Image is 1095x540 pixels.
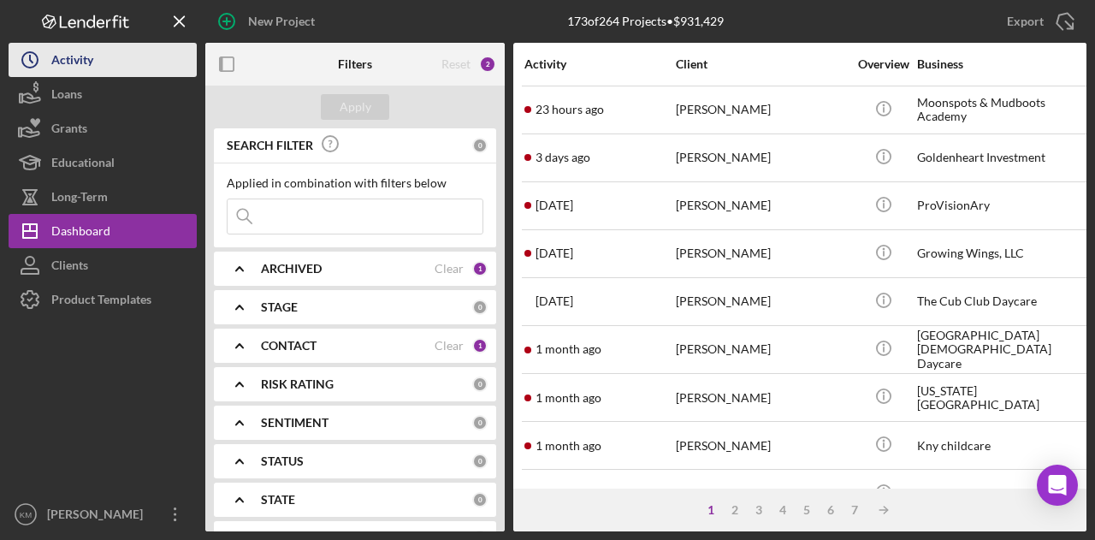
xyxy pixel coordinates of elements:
[261,493,295,507] b: STATE
[917,57,1088,71] div: Business
[9,180,197,214] button: Long-Term
[9,497,197,531] button: KM[PERSON_NAME]
[843,503,867,517] div: 7
[227,139,313,152] b: SEARCH FILTER
[435,262,464,276] div: Clear
[205,4,332,39] button: New Project
[917,87,1088,133] div: Moonspots & Mudboots Academy
[676,423,847,468] div: [PERSON_NAME]
[917,231,1088,276] div: Growing Wings, LLC
[676,87,847,133] div: [PERSON_NAME]
[472,377,488,392] div: 0
[536,151,590,164] time: 2025-08-25 20:33
[676,471,847,516] div: [PERSON_NAME]
[699,503,723,517] div: 1
[51,282,151,321] div: Product Templates
[227,176,483,190] div: Applied in combination with filters below
[567,15,724,28] div: 173 of 264 Projects • $931,429
[1007,4,1044,39] div: Export
[536,487,601,501] time: 2025-07-17 03:45
[472,261,488,276] div: 1
[338,57,372,71] b: Filters
[851,57,915,71] div: Overview
[261,454,304,468] b: STATUS
[536,199,573,212] time: 2025-08-22 21:32
[472,338,488,353] div: 1
[261,262,322,276] b: ARCHIVED
[676,327,847,372] div: [PERSON_NAME]
[917,423,1088,468] div: Kny childcare
[20,510,32,519] text: KM
[9,111,197,145] button: Grants
[9,248,197,282] button: Clients
[676,231,847,276] div: [PERSON_NAME]
[321,94,389,120] button: Apply
[51,214,110,252] div: Dashboard
[248,4,315,39] div: New Project
[261,339,317,353] b: CONTACT
[51,248,88,287] div: Clients
[771,503,795,517] div: 4
[676,183,847,228] div: [PERSON_NAME]
[261,416,328,430] b: SENTIMENT
[51,111,87,150] div: Grants
[435,339,464,353] div: Clear
[917,279,1088,324] div: The Cub Club Daycare
[51,77,82,116] div: Loans
[676,375,847,420] div: [PERSON_NAME]
[536,439,601,453] time: 2025-07-17 03:58
[261,377,334,391] b: RISK RATING
[795,503,819,517] div: 5
[1037,465,1078,506] div: Open Intercom Messenger
[9,214,197,248] button: Dashboard
[524,57,674,71] div: Activity
[472,492,488,507] div: 0
[472,415,488,430] div: 0
[9,77,197,111] button: Loans
[261,300,298,314] b: STAGE
[9,282,197,317] button: Product Templates
[479,56,496,73] div: 2
[747,503,771,517] div: 3
[676,57,847,71] div: Client
[43,497,154,536] div: [PERSON_NAME]
[9,43,197,77] button: Activity
[990,4,1086,39] button: Export
[676,135,847,181] div: [PERSON_NAME]
[917,375,1088,420] div: [US_STATE][GEOGRAPHIC_DATA]
[51,145,115,184] div: Educational
[472,138,488,153] div: 0
[472,300,488,315] div: 0
[340,94,371,120] div: Apply
[819,503,843,517] div: 6
[917,135,1088,181] div: Goldenheart Investment
[536,342,601,356] time: 2025-07-17 04:58
[51,180,108,218] div: Long-Term
[441,57,471,71] div: Reset
[472,454,488,469] div: 0
[917,183,1088,228] div: ProVisionAry
[536,294,573,308] time: 2025-08-19 18:43
[676,279,847,324] div: [PERSON_NAME]
[536,103,604,116] time: 2025-08-27 19:11
[536,391,601,405] time: 2025-07-17 04:29
[536,246,573,260] time: 2025-08-19 19:35
[917,327,1088,372] div: [GEOGRAPHIC_DATA][DEMOGRAPHIC_DATA] Daycare
[51,43,93,81] div: Activity
[917,471,1088,516] div: [PERSON_NAME] Daycare
[723,503,747,517] div: 2
[9,145,197,180] button: Educational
